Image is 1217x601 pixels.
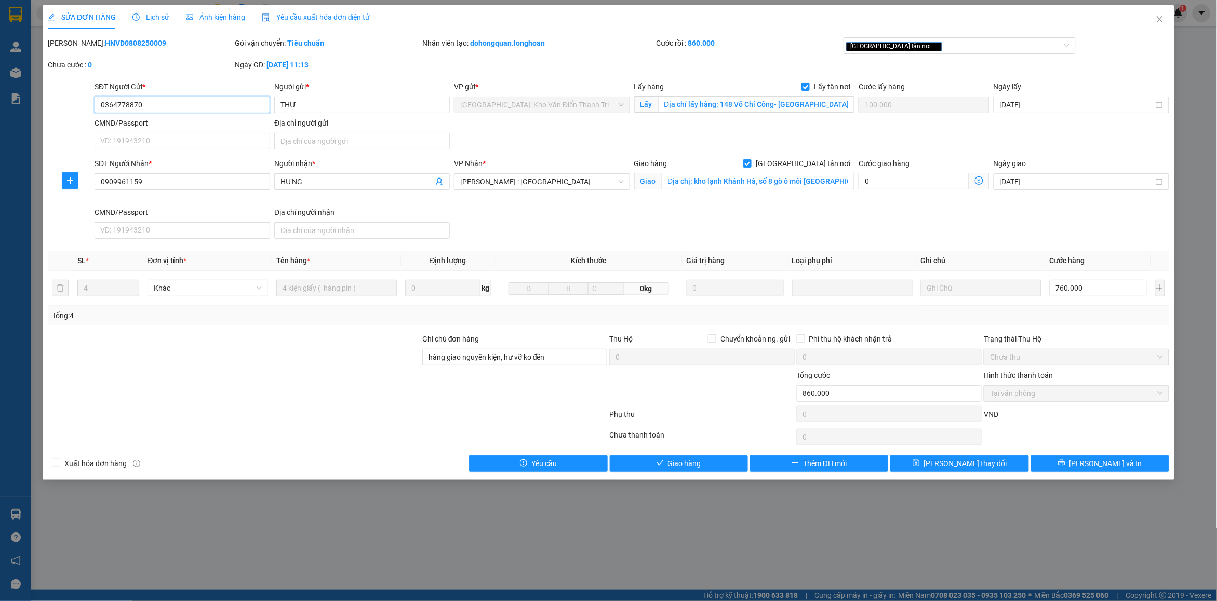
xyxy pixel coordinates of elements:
span: SL [77,256,86,265]
div: Người gửi [274,81,450,92]
b: 860.000 [688,39,715,47]
input: Lấy tận nơi [658,96,855,113]
span: Lấy hàng [634,83,664,91]
span: edit [48,13,55,21]
div: Gói vận chuyển: [235,37,420,49]
span: Thêm ĐH mới [803,458,847,469]
span: VND [984,410,998,418]
span: Phí thu hộ khách nhận trả [805,333,897,345]
input: Giao tận nơi [662,173,855,189]
b: HNVD0808250009 [105,39,166,47]
input: Địa chỉ của người gửi [274,133,450,149]
span: Ảnh kiện hàng [186,13,245,21]
span: Lấy [634,96,658,113]
div: Trạng thái Thu Hộ [984,333,1169,345]
span: picture [186,13,193,21]
button: save[PERSON_NAME] thay đổi [890,455,1028,472]
input: 0 [687,280,784,296]
div: Chưa cước : [48,59,233,71]
div: Địa chỉ người gửi [274,117,450,129]
b: Tiêu chuẩn [287,39,324,47]
label: Cước lấy hàng [859,83,905,91]
th: Ghi chú [917,251,1046,271]
span: Yêu cầu [531,458,557,469]
b: dohongquan.longhoan [470,39,545,47]
input: Địa chỉ của người nhận [274,222,450,239]
button: delete [52,280,69,296]
span: 0kg [624,282,668,295]
span: Yêu cầu xuất hóa đơn điện tử [262,13,370,21]
button: checkGiao hàng [610,455,748,472]
span: Kích thước [571,256,606,265]
span: plus [792,459,799,468]
div: Nhân viên tạo: [422,37,654,49]
span: Chuyển khoản ng. gửi [716,333,795,345]
label: Ghi chú đơn hàng [422,335,479,343]
div: Tổng: 4 [52,310,470,321]
button: Close [1145,5,1174,34]
span: user-add [435,177,444,186]
span: [GEOGRAPHIC_DATA] tận nơi [846,42,942,51]
span: Thu Hộ [609,335,633,343]
img: icon [262,13,270,22]
span: Giá trị hàng [687,256,725,265]
span: Tổng cước [797,371,831,379]
div: CMND/Passport [95,207,270,218]
span: Hà Nội: Kho Văn Điển Thanh Trì [460,97,623,113]
span: [GEOGRAPHIC_DATA] tận nơi [752,158,854,169]
label: Ngày giao [994,159,1026,168]
span: close [1156,15,1164,23]
span: save [913,459,920,468]
button: plus [1155,280,1165,296]
div: Chưa thanh toán [608,429,795,447]
div: Địa chỉ người nhận [274,207,450,218]
span: Cước hàng [1050,256,1085,265]
span: VP Nhận [454,159,483,168]
span: info-circle [133,460,140,467]
span: [PERSON_NAME] thay đổi [924,458,1007,469]
div: Phụ thu [608,408,795,427]
label: Ngày lấy [994,83,1022,91]
span: plus [62,176,78,185]
input: C [588,282,624,295]
input: Ngày giao [1000,176,1154,187]
input: Ghi Chú [921,280,1041,296]
input: Ngày lấy [1000,99,1154,111]
button: exclamation-circleYêu cầu [469,455,607,472]
div: Ngày GD: [235,59,420,71]
span: exclamation-circle [520,459,527,468]
span: SỬA ĐƠN HÀNG [48,13,116,21]
th: Loại phụ phí [788,251,917,271]
input: Ghi chú đơn hàng [422,349,607,365]
span: clock-circle [132,13,140,21]
span: Khác [154,280,262,296]
span: Chưa thu [990,349,1162,365]
b: [DATE] 11:13 [266,61,309,69]
span: Hồ Chí Minh : Kho Quận 12 [460,174,623,189]
span: Giao hàng [634,159,667,168]
div: CMND/Passport [95,117,270,129]
span: [PERSON_NAME] và In [1069,458,1142,469]
input: D [509,282,549,295]
span: Định lượng [430,256,466,265]
input: VD: Bàn, Ghế [276,280,397,296]
div: SĐT Người Gửi [95,81,270,92]
span: Lấy tận nơi [810,81,854,92]
span: printer [1058,459,1065,468]
span: dollar-circle [975,176,983,185]
div: SĐT Người Nhận [95,158,270,169]
span: kg [480,280,491,296]
div: [PERSON_NAME]: [48,37,233,49]
span: Đơn vị tính [148,256,186,265]
label: Cước giao hàng [859,159,910,168]
span: Giao hàng [668,458,701,469]
span: Tại văn phòng [990,386,1162,401]
div: VP gửi [454,81,630,92]
span: Tên hàng [276,256,310,265]
span: close [933,44,938,49]
span: Xuất hóa đơn hàng [60,458,131,469]
button: printer[PERSON_NAME] và In [1031,455,1169,472]
button: plusThêm ĐH mới [750,455,888,472]
input: Cước giao hàng [859,173,969,189]
label: Hình thức thanh toán [984,371,1053,379]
